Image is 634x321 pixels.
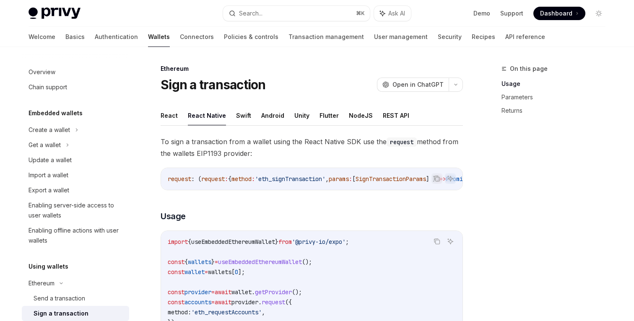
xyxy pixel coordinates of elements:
span: ({ [285,298,292,306]
span: method [231,175,252,183]
span: wallets [208,268,231,276]
a: Update a wallet [22,153,129,168]
div: Chain support [29,82,67,92]
button: Android [261,106,284,125]
span: 'eth_signTransaction' [255,175,325,183]
a: Send a transaction [22,291,129,306]
span: const [168,258,184,266]
span: = [211,298,215,306]
span: Promise [446,175,470,183]
a: Export a wallet [22,183,129,198]
span: import [168,238,188,246]
div: Update a wallet [29,155,72,165]
span: request [168,175,191,183]
div: Import a wallet [29,170,68,180]
button: Swift [236,106,251,125]
span: '@privy-io/expo' [292,238,346,246]
span: (); [292,288,302,296]
div: Ethereum [29,278,55,288]
span: const [168,288,184,296]
span: request [201,175,225,183]
span: ]; [238,268,245,276]
span: ; [346,238,349,246]
a: Recipes [472,27,495,47]
button: REST API [383,106,409,125]
span: : ( [191,175,201,183]
span: useEmbeddedEthereumWallet [191,238,275,246]
a: User management [374,27,428,47]
span: On this page [510,64,548,74]
span: { [228,175,231,183]
span: await [215,288,231,296]
span: accounts [184,298,211,306]
span: ] }) [426,175,439,183]
h5: Embedded wallets [29,108,83,118]
div: Enabling server-side access to user wallets [29,200,124,220]
span: { [184,258,188,266]
span: = [215,258,218,266]
span: [ [231,268,235,276]
button: Copy the contents from the code block [431,236,442,247]
a: Basics [65,27,85,47]
span: Dashboard [540,9,572,18]
span: Open in ChatGPT [392,80,444,89]
a: Chain support [22,80,129,95]
a: Demo [473,9,490,18]
span: Usage [161,210,186,222]
span: getProvider [255,288,292,296]
button: React Native [188,106,226,125]
a: Authentication [95,27,138,47]
button: Ask AI [445,173,456,184]
a: Dashboard [533,7,585,20]
span: from [278,238,292,246]
img: light logo [29,8,81,19]
span: [ [352,175,356,183]
span: const [168,298,184,306]
div: Sign a transaction [34,308,88,318]
a: Enabling offline actions with user wallets [22,223,129,248]
div: Create a wallet [29,125,70,135]
button: React [161,106,178,125]
span: useEmbeddedEthereumWallet [218,258,302,266]
span: wallet [231,288,252,296]
a: Support [500,9,523,18]
span: method: [168,308,191,316]
span: Ask AI [388,9,405,18]
span: : [252,175,255,183]
a: Import a wallet [22,168,129,183]
a: Policies & controls [224,27,278,47]
button: Toggle dark mode [592,7,605,20]
span: = [211,288,215,296]
span: request [262,298,285,306]
span: : [225,175,228,183]
a: Wallets [148,27,170,47]
span: (); [302,258,312,266]
span: wallet [184,268,205,276]
a: Parameters [501,91,612,104]
span: 'eth_requestAccounts' [191,308,262,316]
a: API reference [505,27,545,47]
span: . [258,298,262,306]
button: Copy the contents from the code block [431,173,442,184]
span: provider [231,298,258,306]
span: params [329,175,349,183]
div: Enabling offline actions with user wallets [29,225,124,246]
span: } [275,238,278,246]
a: Security [438,27,462,47]
a: Enabling server-side access to user wallets [22,198,129,223]
button: Ask AI [445,236,456,247]
span: , [325,175,329,183]
span: To sign a transaction from a wallet using the React Native SDK use the method from the wallets EI... [161,136,463,159]
button: Unity [294,106,309,125]
span: const [168,268,184,276]
h5: Using wallets [29,261,68,272]
a: Welcome [29,27,55,47]
span: = [205,268,208,276]
span: provider [184,288,211,296]
span: : [349,175,352,183]
span: => [439,175,446,183]
span: { [188,238,191,246]
div: Ethereum [161,65,463,73]
a: Overview [22,65,129,80]
button: Search...⌘K [223,6,370,21]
